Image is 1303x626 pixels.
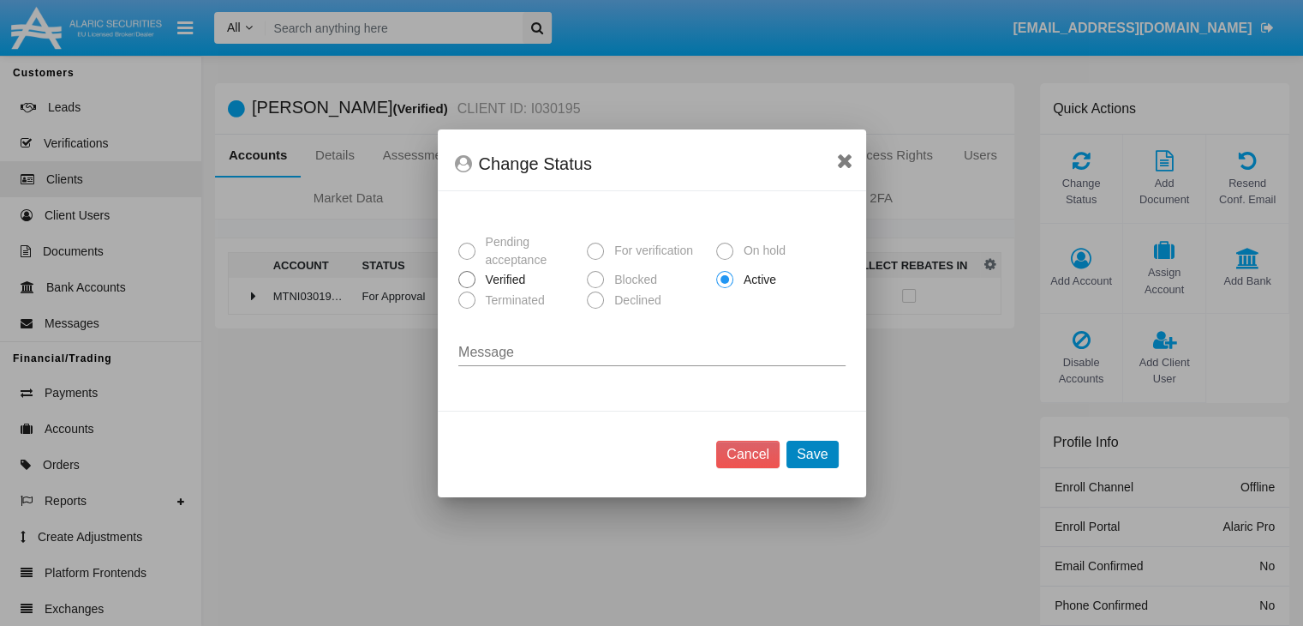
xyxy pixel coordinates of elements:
span: Pending acceptance [475,233,581,269]
div: Change Status [455,150,849,178]
span: Terminated [475,292,549,310]
span: Active [733,271,780,289]
span: Declined [604,292,665,310]
span: Verified [475,271,530,289]
span: For verification [604,242,697,260]
span: On hold [733,242,790,260]
button: Cancel [716,441,780,468]
button: Save [786,441,838,468]
span: Blocked [604,271,661,289]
